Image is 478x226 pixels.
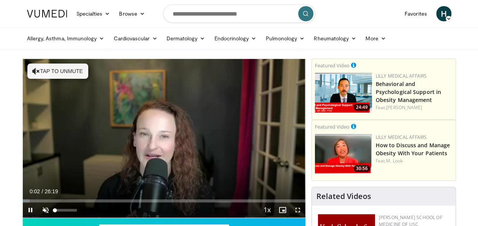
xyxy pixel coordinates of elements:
a: Cardiovascular [109,31,162,46]
div: Feat. [376,104,453,111]
button: Enable picture-in-picture mode [275,202,290,218]
a: Behavioral and Psychological Support in Obesity Management [376,80,441,103]
a: 30:56 [315,134,372,174]
a: Rheumatology [309,31,361,46]
span: 26:19 [44,188,58,194]
a: Endocrinology [210,31,261,46]
input: Search topics, interventions [163,5,315,23]
div: Feat. [376,158,453,164]
a: Specialties [72,6,115,21]
span: 24:49 [354,104,370,111]
h4: Related Videos [316,192,371,201]
a: Allergy, Asthma, Immunology [22,31,109,46]
a: Dermatology [162,31,210,46]
a: H [436,6,451,21]
a: More [361,31,390,46]
img: ba3304f6-7838-4e41-9c0f-2e31ebde6754.png.150x105_q85_crop-smart_upscale.png [315,73,372,113]
button: Fullscreen [290,202,305,218]
a: Lilly Medical Affairs [376,73,427,79]
button: Playback Rate [260,202,275,218]
img: VuMedi Logo [27,10,67,18]
a: [PERSON_NAME] [386,104,422,111]
div: Volume Level [55,209,77,212]
small: Featured Video [315,62,349,69]
a: How to Discuss and Manage Obesity With Your Patients [376,142,450,157]
span: 0:02 [30,188,40,194]
a: Favorites [400,6,432,21]
div: Progress Bar [23,199,305,202]
a: Lilly Medical Affairs [376,134,427,140]
small: Featured Video [315,123,349,130]
span: 30:56 [354,165,370,172]
a: 24:49 [315,73,372,113]
video-js: Video Player [23,59,305,218]
a: Pulmonology [261,31,309,46]
a: M. Look [386,158,403,164]
button: Pause [23,202,38,218]
a: Browse [114,6,149,21]
img: c98a6a29-1ea0-4bd5-8cf5-4d1e188984a7.png.150x105_q85_crop-smart_upscale.png [315,134,372,174]
button: Unmute [38,202,53,218]
span: / [42,188,43,194]
button: Tap to unmute [27,64,88,79]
